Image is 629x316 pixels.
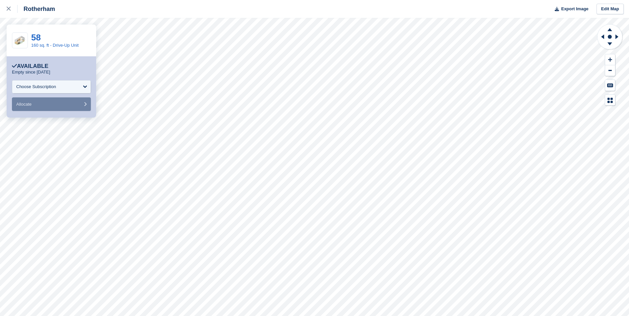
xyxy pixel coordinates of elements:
span: Allocate [16,102,31,107]
div: Choose Subscription [16,83,56,90]
button: Keyboard Shortcuts [605,80,615,91]
p: Empty since [DATE] [12,70,50,75]
button: Zoom Out [605,65,615,76]
div: Rotherham [18,5,55,13]
a: 160 sq. ft - Drive-Up Unit [31,43,79,48]
button: Map Legend [605,95,615,106]
div: Available [12,63,48,70]
button: Export Image [551,4,589,15]
img: SCA-160sqft.jpg [12,35,28,46]
a: 58 [31,32,41,42]
span: Export Image [561,6,588,12]
button: Zoom In [605,54,615,65]
button: Allocate [12,97,91,111]
a: Edit Map [597,4,624,15]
